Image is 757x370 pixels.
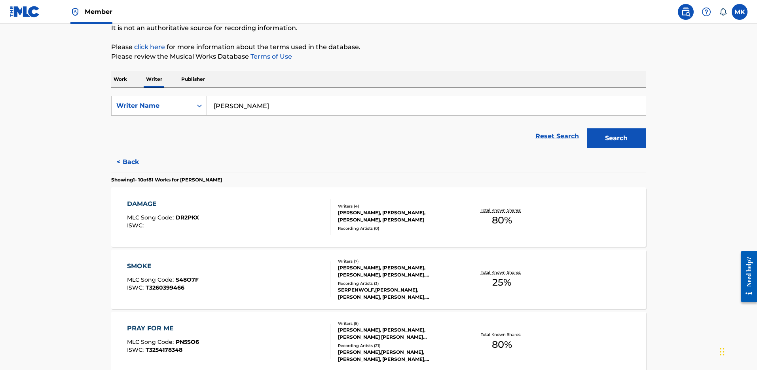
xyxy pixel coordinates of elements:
div: [PERSON_NAME], [PERSON_NAME], [PERSON_NAME], [PERSON_NAME] [338,209,457,223]
span: DR2PKX [176,214,199,221]
a: Terms of Use [249,53,292,60]
span: MLC Song Code : [127,276,176,283]
div: Drag [720,340,725,364]
div: Writers ( 7 ) [338,258,457,264]
a: DAMAGEMLC Song Code:DR2PKXISWC:Writers (4)[PERSON_NAME], [PERSON_NAME], [PERSON_NAME], [PERSON_NA... [111,187,646,247]
a: Reset Search [531,128,583,145]
p: Showing 1 - 10 of 81 Works for [PERSON_NAME] [111,176,222,183]
p: Total Known Shares: [481,332,523,338]
p: It is not an authoritative source for recording information. [111,23,646,33]
div: Recording Artists ( 21 ) [338,343,457,349]
span: Member [85,7,112,16]
p: Writer [144,71,165,88]
span: ISWC : [127,284,146,291]
span: S48O7F [176,276,199,283]
form: Search Form [111,96,646,152]
span: PN5SO6 [176,338,199,345]
p: Total Known Shares: [481,269,523,275]
iframe: Chat Widget [717,332,757,370]
p: Publisher [179,71,207,88]
a: SMOKEMLC Song Code:S48O7FISWC:T3260399466Writers (7)[PERSON_NAME], [PERSON_NAME], [PERSON_NAME], ... [111,250,646,309]
span: MLC Song Code : [127,214,176,221]
div: DAMAGE [127,199,199,209]
p: Please review the Musical Works Database [111,52,646,61]
span: T3254178348 [146,346,182,353]
div: Writer Name [116,101,188,111]
div: Writers ( 8 ) [338,320,457,326]
div: SERPENWOLF,[PERSON_NAME], [PERSON_NAME], [PERSON_NAME], SERPENWOLF|TAZZ WOLF [338,286,457,301]
div: [PERSON_NAME], [PERSON_NAME], [PERSON_NAME], [PERSON_NAME], [PERSON_NAME] II [PERSON_NAME] A [PER... [338,264,457,278]
div: [PERSON_NAME],[PERSON_NAME], [PERSON_NAME], [PERSON_NAME], [PERSON_NAME], [PERSON_NAME] [FEAT. [P... [338,349,457,363]
div: Recording Artists ( 0 ) [338,225,457,231]
button: < Back [111,152,159,172]
div: SMOKE [127,261,199,271]
span: T3260399466 [146,284,184,291]
button: Search [587,128,646,148]
div: PRAY FOR ME [127,324,199,333]
span: 80 % [492,213,512,227]
a: click here [134,43,165,51]
iframe: Resource Center [735,245,757,309]
p: Work [111,71,129,88]
div: Help [698,4,714,20]
span: ISWC : [127,222,146,229]
span: 25 % [492,275,511,290]
img: help [702,7,711,17]
span: 80 % [492,338,512,352]
div: Notifications [719,8,727,16]
div: [PERSON_NAME], [PERSON_NAME], [PERSON_NAME] [PERSON_NAME] [PERSON_NAME], [PERSON_NAME] [PERSON_NA... [338,326,457,341]
div: User Menu [732,4,748,20]
span: ISWC : [127,346,146,353]
span: MLC Song Code : [127,338,176,345]
p: Total Known Shares: [481,207,523,213]
img: Top Rightsholder [70,7,80,17]
p: Please for more information about the terms used in the database. [111,42,646,52]
div: Recording Artists ( 3 ) [338,280,457,286]
a: Public Search [678,4,694,20]
img: search [681,7,691,17]
div: Writers ( 4 ) [338,203,457,209]
img: MLC Logo [9,6,40,17]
